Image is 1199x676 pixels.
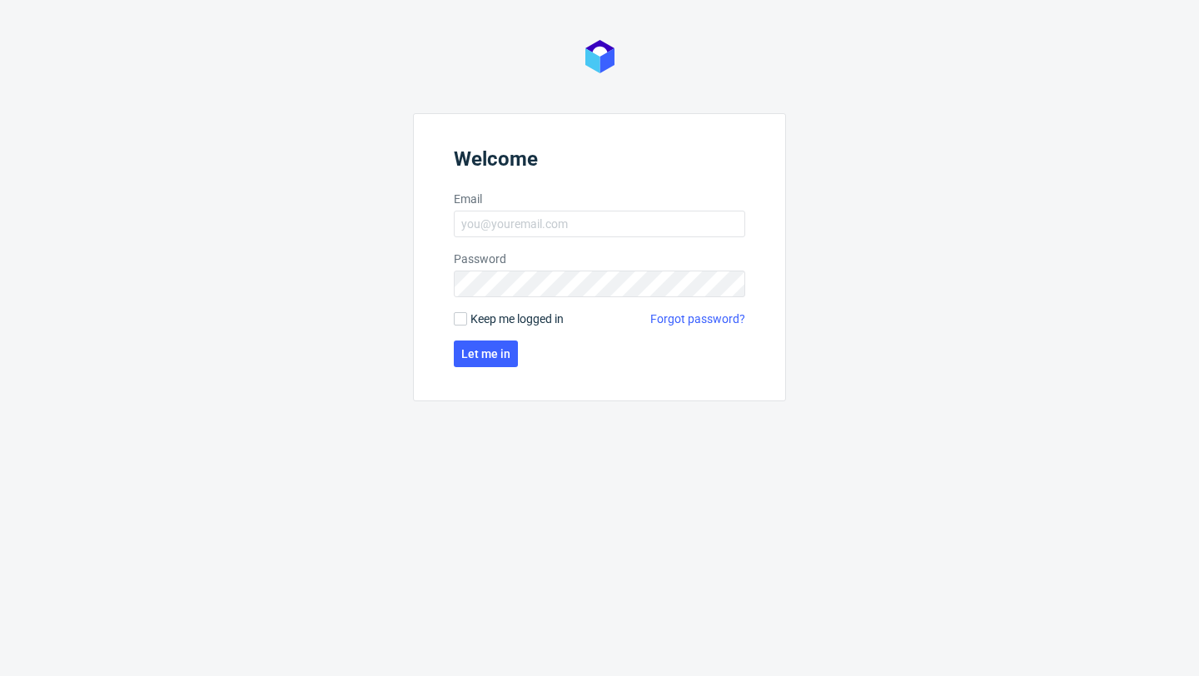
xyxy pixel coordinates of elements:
button: Let me in [454,340,518,367]
label: Email [454,191,745,207]
label: Password [454,251,745,267]
header: Welcome [454,147,745,177]
a: Forgot password? [650,311,745,327]
span: Let me in [461,348,510,360]
span: Keep me logged in [470,311,564,327]
input: you@youremail.com [454,211,745,237]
